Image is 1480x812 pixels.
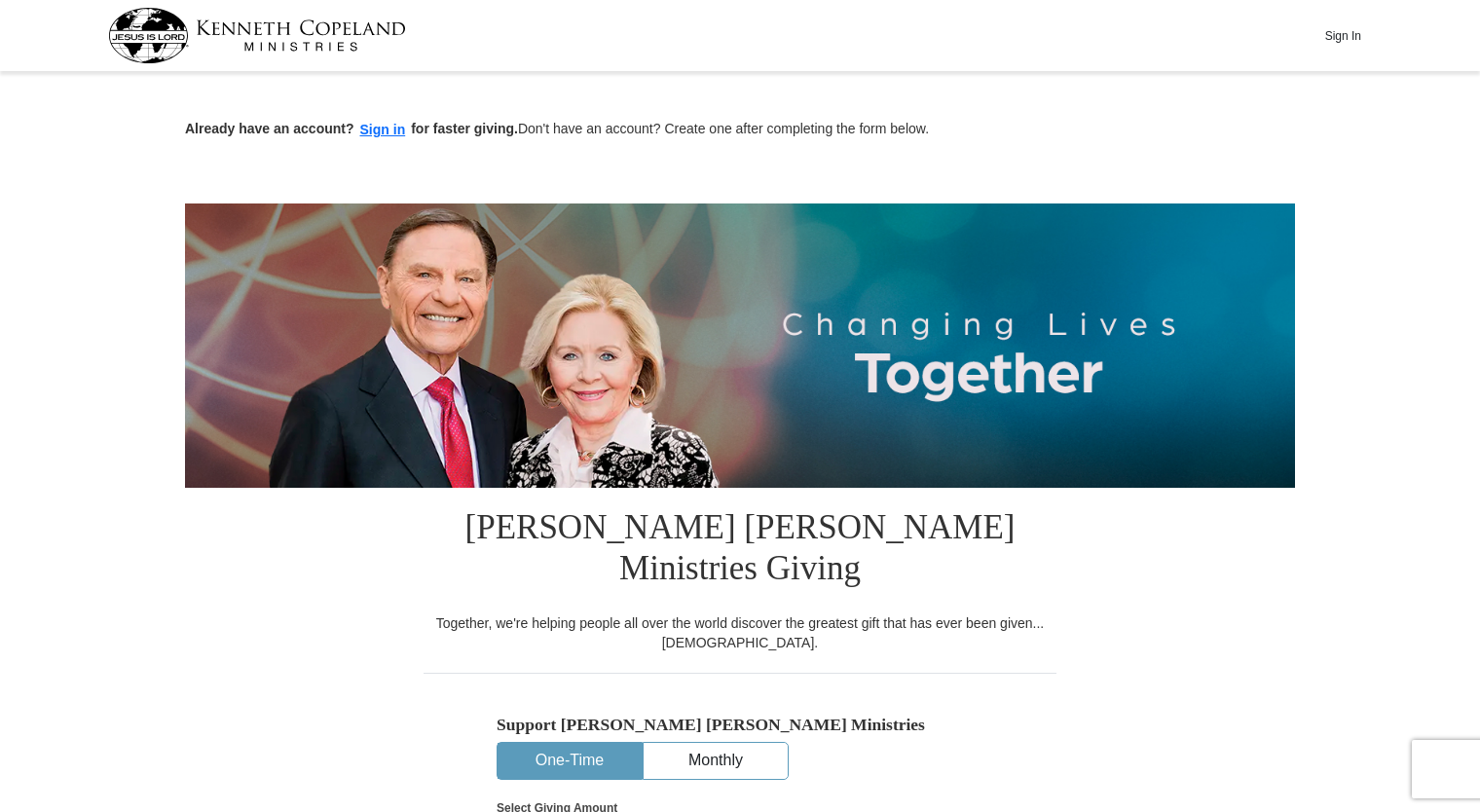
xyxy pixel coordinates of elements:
[354,119,412,141] button: Sign in
[424,613,1056,652] div: Together, we're helping people all over the world discover the greatest gift that has ever been g...
[498,743,642,779] button: One-Time
[108,8,406,63] img: kcm-header-logo.svg
[497,715,983,735] h5: Support [PERSON_NAME] [PERSON_NAME] Ministries
[424,488,1056,613] h1: [PERSON_NAME] [PERSON_NAME] Ministries Giving
[1313,20,1372,51] button: Sign In
[185,121,518,136] strong: Already have an account? for faster giving.
[185,119,1295,141] p: Don't have an account? Create one after completing the form below.
[644,743,788,779] button: Monthly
